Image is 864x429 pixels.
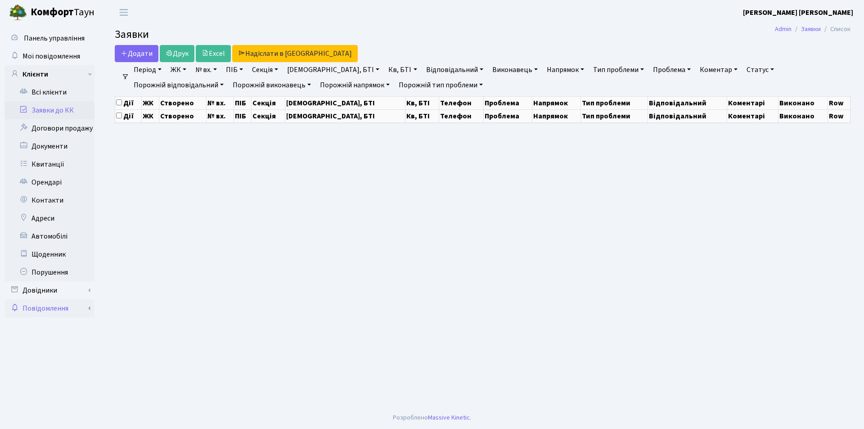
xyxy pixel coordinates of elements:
a: Кв, БТІ [385,62,420,77]
a: Друк [160,45,194,62]
th: ЖК [142,96,159,109]
th: Напрямок [532,96,581,109]
a: Всі клієнти [4,83,94,101]
a: Massive Kinetic [428,413,470,422]
a: Довідники [4,281,94,299]
div: Розроблено . [393,413,471,423]
a: Повідомлення [4,299,94,317]
th: Виконано [778,109,828,122]
th: № вх. [207,109,234,122]
a: Мої повідомлення [4,47,94,65]
a: Адреси [4,209,94,227]
a: Автомобілі [4,227,94,245]
th: Тип проблеми [581,109,648,122]
th: Відповідальний [648,109,727,122]
a: Клієнти [4,65,94,83]
a: Договори продажу [4,119,94,137]
a: Напрямок [543,62,588,77]
nav: breadcrumb [761,20,864,39]
a: Секція [248,62,282,77]
a: Порожній відповідальний [130,77,227,93]
a: Контакти [4,191,94,209]
a: Виконавець [489,62,541,77]
a: Коментар [696,62,741,77]
a: Порожній напрямок [316,77,393,93]
a: Порожній виконавець [229,77,315,93]
th: Секція [252,109,285,122]
a: Період [130,62,165,77]
a: Тип проблеми [589,62,648,77]
th: Телефон [439,109,484,122]
th: Кв, БТІ [405,96,439,109]
b: [PERSON_NAME] [PERSON_NAME] [743,8,853,18]
a: ЖК [167,62,190,77]
span: Мої повідомлення [22,51,80,61]
th: Коментарі [727,109,778,122]
a: Проблема [649,62,694,77]
th: Створено [159,109,207,122]
a: Заявки [801,24,821,34]
th: Тип проблеми [581,96,648,109]
th: Проблема [483,96,532,109]
span: Панель управління [24,33,85,43]
th: ЖК [142,109,159,122]
th: Коментарі [727,96,778,109]
img: logo.png [9,4,27,22]
th: ПІБ [234,109,252,122]
th: [DEMOGRAPHIC_DATA], БТІ [285,96,405,109]
th: Проблема [483,109,532,122]
th: [DEMOGRAPHIC_DATA], БТІ [285,109,405,122]
th: Row [828,109,850,122]
a: Admin [775,24,792,34]
th: Секція [252,96,285,109]
a: Щоденник [4,245,94,263]
a: № вх. [192,62,220,77]
a: [PERSON_NAME] [PERSON_NAME] [743,7,853,18]
button: Переключити навігацію [112,5,135,20]
span: Таун [31,5,94,20]
th: Виконано [778,96,828,109]
th: Row [828,96,850,109]
th: Кв, БТІ [405,109,439,122]
li: Список [821,24,850,34]
a: Відповідальний [423,62,487,77]
a: [DEMOGRAPHIC_DATA], БТІ [283,62,383,77]
th: Дії [115,109,142,122]
span: Додати [121,49,153,59]
a: Excel [196,45,231,62]
th: № вх. [207,96,234,109]
a: Статус [743,62,778,77]
a: Орендарі [4,173,94,191]
a: Надіслати в [GEOGRAPHIC_DATA] [232,45,358,62]
th: ПІБ [234,96,252,109]
a: Квитанції [4,155,94,173]
a: Порожній тип проблеми [395,77,486,93]
span: Заявки [115,27,149,42]
a: Документи [4,137,94,155]
th: Відповідальний [648,96,727,109]
a: Порушення [4,263,94,281]
a: ПІБ [222,62,247,77]
th: Напрямок [532,109,581,122]
a: Заявки до КК [4,101,94,119]
a: Додати [115,45,158,62]
th: Телефон [439,96,484,109]
th: Дії [115,96,142,109]
a: Панель управління [4,29,94,47]
b: Комфорт [31,5,74,19]
th: Створено [159,96,207,109]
